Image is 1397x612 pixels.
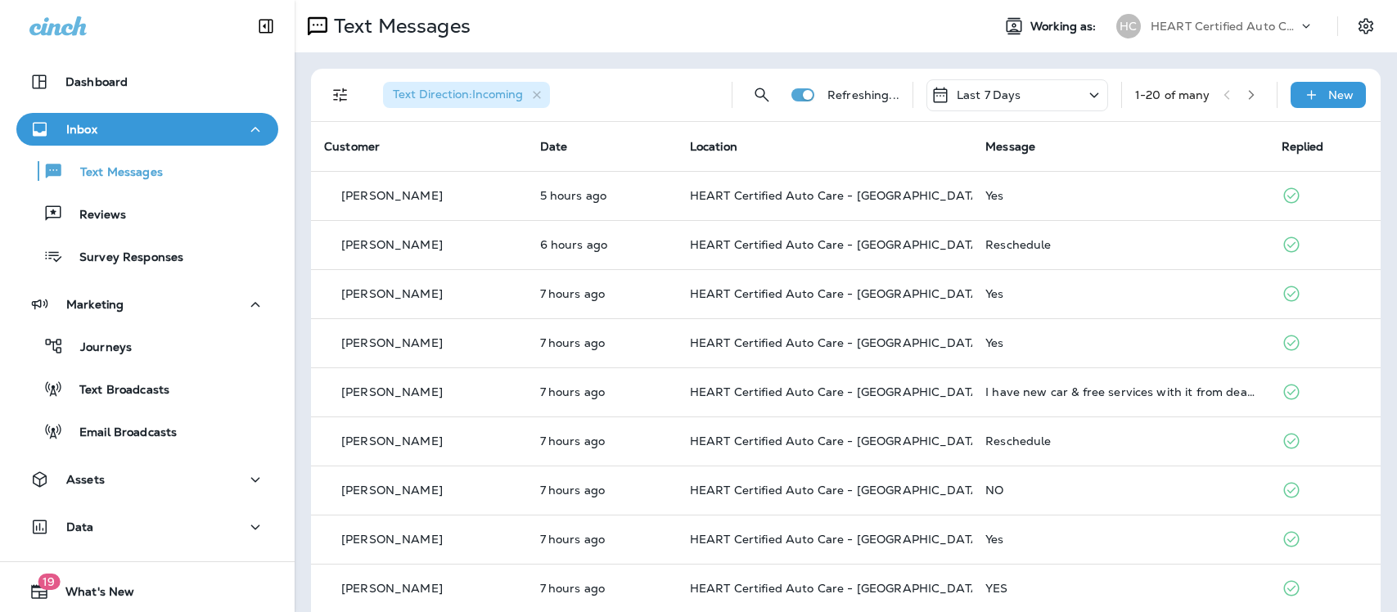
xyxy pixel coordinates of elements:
div: Text Direction:Incoming [383,82,550,108]
p: [PERSON_NAME] [341,336,443,349]
span: Text Direction : Incoming [393,87,523,101]
p: Journeys [64,340,132,356]
button: Data [16,511,278,543]
span: Message [985,139,1035,154]
span: Location [690,139,737,154]
p: Oct 6, 2025 10:47 AM [540,238,664,251]
p: [PERSON_NAME] [341,533,443,546]
p: [PERSON_NAME] [341,582,443,595]
p: Marketing [66,298,124,311]
button: Email Broadcasts [16,414,278,448]
div: Yes [985,336,1255,349]
button: Assets [16,463,278,496]
p: Oct 6, 2025 09:58 AM [540,287,664,300]
button: Collapse Sidebar [243,10,289,43]
span: HEART Certified Auto Care - [GEOGRAPHIC_DATA] [690,385,984,399]
p: Refreshing... [827,88,899,101]
div: HC [1116,14,1141,38]
p: Data [66,520,94,533]
span: Date [540,139,568,154]
div: Yes [985,189,1255,202]
p: Text Messages [64,165,163,181]
button: 19What's New [16,575,278,608]
p: Inbox [66,123,97,136]
span: What's New [49,585,134,605]
span: HEART Certified Auto Care - [GEOGRAPHIC_DATA] [690,335,984,350]
span: HEART Certified Auto Care - [GEOGRAPHIC_DATA] [690,532,984,547]
button: Filters [324,79,357,111]
button: Text Broadcasts [16,371,278,406]
button: Marketing [16,288,278,321]
span: Replied [1282,139,1324,154]
p: HEART Certified Auto Care [1151,20,1298,33]
p: Oct 6, 2025 11:19 AM [540,189,664,202]
p: Reviews [63,208,126,223]
div: Reschedule [985,238,1255,251]
div: NO [985,484,1255,497]
p: Survey Responses [63,250,183,266]
button: Search Messages [746,79,778,111]
button: Text Messages [16,154,278,188]
div: 1 - 20 of many [1135,88,1210,101]
div: Reschedule [985,434,1255,448]
p: Text Broadcasts [63,383,169,398]
p: [PERSON_NAME] [341,287,443,300]
p: Oct 6, 2025 09:29 AM [540,484,664,497]
p: Oct 6, 2025 09:30 AM [540,434,664,448]
p: Email Broadcasts [63,425,177,441]
button: Journeys [16,329,278,363]
p: Last 7 Days [957,88,1021,101]
span: HEART Certified Auto Care - [GEOGRAPHIC_DATA] [690,434,984,448]
div: YES [985,582,1255,595]
p: [PERSON_NAME] [341,238,443,251]
span: HEART Certified Auto Care - [GEOGRAPHIC_DATA] [690,286,984,301]
button: Survey Responses [16,239,278,273]
button: Inbox [16,113,278,146]
span: HEART Certified Auto Care - [GEOGRAPHIC_DATA] [690,483,984,497]
p: [PERSON_NAME] [341,189,443,202]
p: Oct 6, 2025 09:25 AM [540,533,664,546]
p: Assets [66,473,105,486]
button: Reviews [16,196,278,231]
button: Settings [1351,11,1381,41]
p: Text Messages [327,14,471,38]
span: HEART Certified Auto Care - [GEOGRAPHIC_DATA] [690,581,984,596]
button: Dashboard [16,65,278,98]
p: Oct 6, 2025 09:35 AM [540,385,664,398]
span: HEART Certified Auto Care - [GEOGRAPHIC_DATA] [690,188,984,203]
p: Oct 6, 2025 09:17 AM [540,582,664,595]
span: HEART Certified Auto Care - [GEOGRAPHIC_DATA] [690,237,984,252]
span: Customer [324,139,380,154]
div: Yes [985,533,1255,546]
p: [PERSON_NAME] [341,385,443,398]
span: Working as: [1030,20,1100,34]
span: 19 [38,574,60,590]
p: New [1328,88,1354,101]
p: [PERSON_NAME] [341,434,443,448]
p: [PERSON_NAME] [341,484,443,497]
div: I have new car & free services with it from dealer [985,385,1255,398]
div: Yes [985,287,1255,300]
p: Oct 6, 2025 09:39 AM [540,336,664,349]
p: Dashboard [65,75,128,88]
